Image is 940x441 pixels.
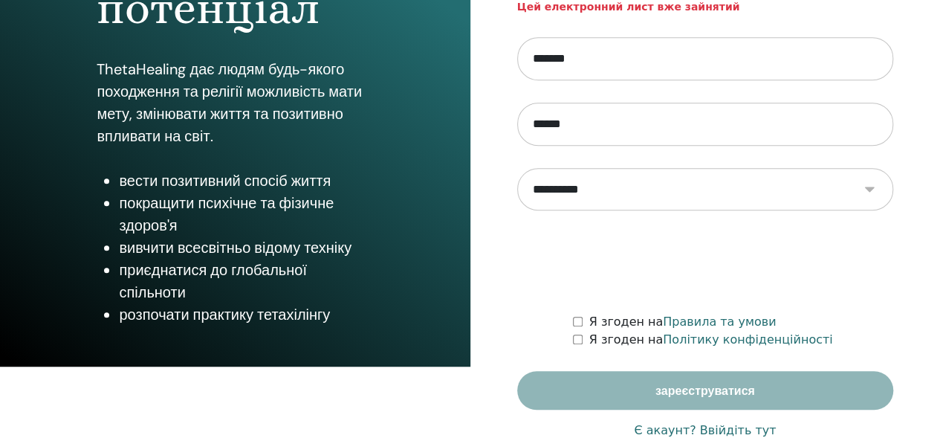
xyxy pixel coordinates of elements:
a: Є акаунт? Ввійдіть тут [634,422,776,440]
font: вивчити всесвітньо відому техніку [119,238,351,257]
font: вести позитивний спосіб життя [119,171,331,190]
font: Цей електронний лист вже зайнятий [517,1,740,13]
font: покращити психічне та фізичне здоров'я [119,193,334,235]
font: ThetaHealing дає людям будь-якого походження та релігії можливість мати мету, змінювати життя та ... [97,59,362,146]
font: Я згоден на [589,332,663,347]
font: розпочати практику тетахілінгу [119,305,330,324]
a: Політику конфіденційності [663,332,832,347]
iframe: реКАПЧА [592,233,818,291]
font: приєднатися до глобальної спільноти [119,260,307,302]
font: Є акаунт? Ввійдіть тут [634,423,776,437]
font: Я згоден на [589,315,663,329]
a: Правила та умови [663,315,776,329]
